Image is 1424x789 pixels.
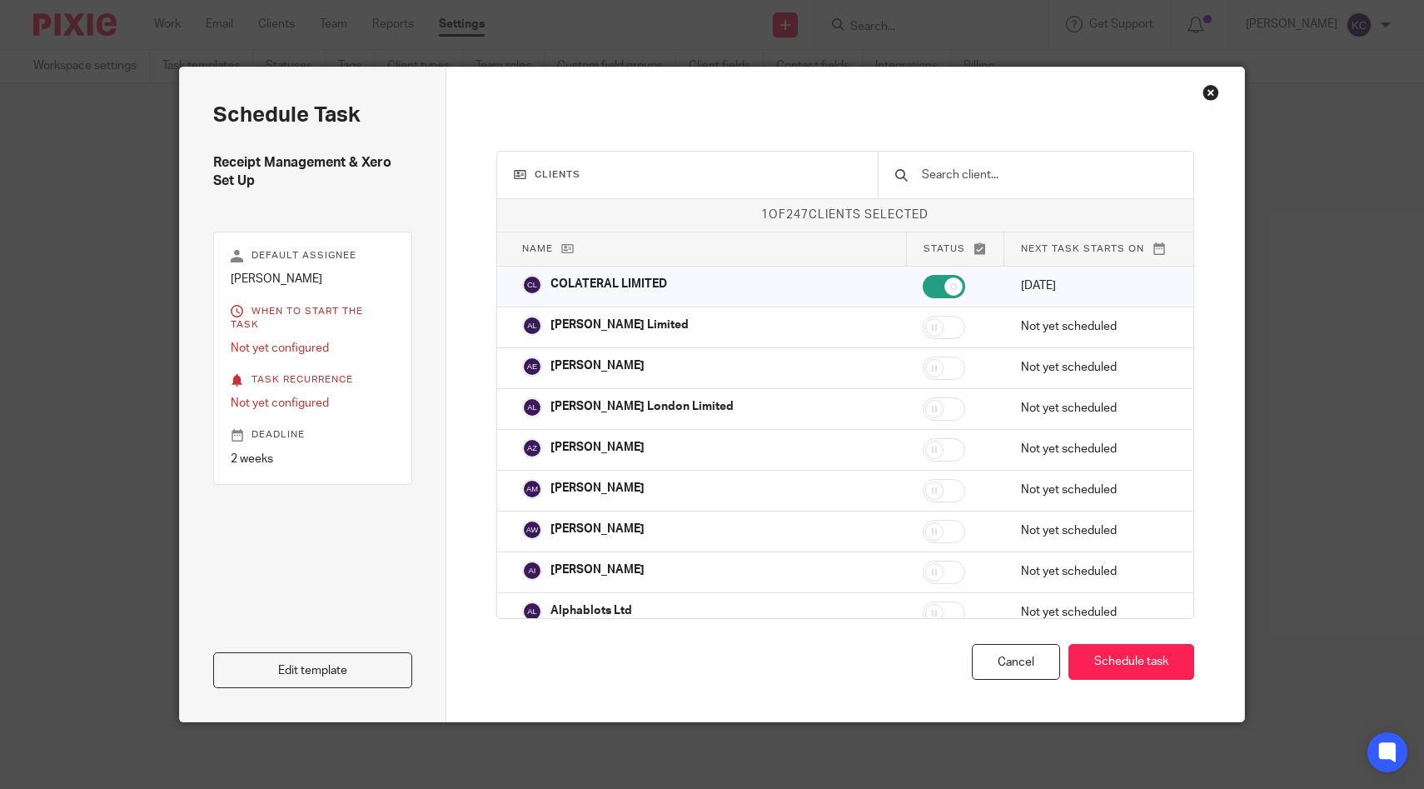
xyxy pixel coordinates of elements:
[213,101,412,129] h2: Schedule task
[550,480,645,497] p: [PERSON_NAME]
[497,207,1194,223] p: of clients selected
[972,644,1060,680] div: Cancel
[1021,277,1168,294] p: [DATE]
[522,242,889,256] p: Name
[231,305,395,332] p: When to start the task
[786,209,809,221] span: 247
[550,602,632,619] p: Alphablots Ltd
[1021,522,1168,539] p: Not yet scheduled
[550,439,645,456] p: [PERSON_NAME]
[1202,84,1219,101] div: Close this dialog window
[522,275,542,295] img: svg%3E
[522,397,542,417] img: svg%3E
[1021,563,1168,580] p: Not yet scheduled
[231,340,395,357] p: Not yet configured
[522,316,542,336] img: svg%3E
[550,398,734,415] p: [PERSON_NAME] London Limited
[522,602,542,622] img: svg%3E
[550,357,645,374] p: [PERSON_NAME]
[1021,604,1168,621] p: Not yet scheduled
[550,276,667,292] p: COLATERAL LIMITED
[231,249,395,262] p: Default assignee
[920,166,1177,184] input: Search client...
[1021,318,1168,335] p: Not yet scheduled
[924,242,988,256] p: Status
[231,395,395,412] p: Not yet configured
[1021,242,1168,256] p: Next task starts on
[550,317,689,333] p: [PERSON_NAME] Limited
[522,520,542,540] img: svg%3E
[231,373,395,387] p: Task recurrence
[550,562,645,578] p: [PERSON_NAME]
[514,168,862,182] h3: Clients
[522,357,542,377] img: svg%3E
[1021,400,1168,417] p: Not yet scheduled
[213,154,412,190] h4: Receipt Management & Xero Set Up
[550,521,645,537] p: [PERSON_NAME]
[1068,644,1194,680] button: Schedule task
[231,271,395,287] p: [PERSON_NAME]
[522,479,542,499] img: svg%3E
[1021,359,1168,376] p: Not yet scheduled
[761,209,769,221] span: 1
[1021,482,1168,498] p: Not yet scheduled
[213,652,412,688] a: Edit template
[231,428,395,442] p: Deadline
[1021,441,1168,457] p: Not yet scheduled
[522,438,542,458] img: svg%3E
[522,561,542,581] img: svg%3E
[231,451,395,467] p: 2 weeks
